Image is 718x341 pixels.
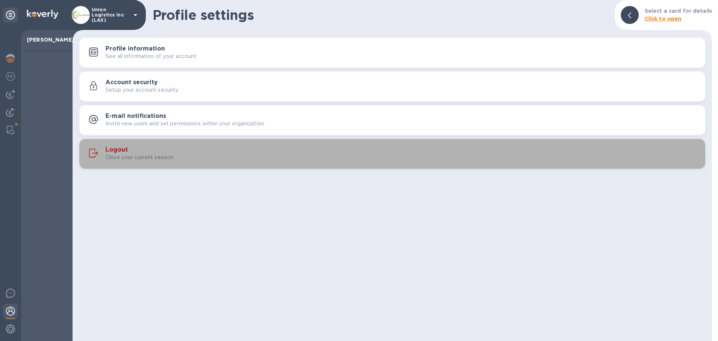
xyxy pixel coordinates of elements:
p: Invite new users and set permissions within your organization. [105,120,265,128]
div: Unpin categories [3,7,18,22]
p: See all information of your account [105,52,197,60]
button: Account securitySetup your account security [79,71,705,101]
img: Foreign exchange [6,72,15,81]
p: [PERSON_NAME] [27,36,67,43]
img: Logo [27,10,58,19]
button: Profile informationSee all information of your account [79,38,705,68]
h1: Profile settings [153,7,609,23]
p: Close your current session. [105,153,175,161]
b: Click to open [645,16,682,22]
b: Select a card for details [645,8,712,14]
button: LogoutClose your current session. [79,139,705,169]
h3: Profile information [105,45,165,52]
button: E-mail notificationsInvite new users and set permissions within your organization. [79,105,705,135]
p: Union Logistics Inc (LAX) [92,7,129,23]
h3: E-mail notifications [105,113,166,120]
h3: Account security [105,79,158,86]
p: Setup your account security [105,86,179,94]
h3: Logout [105,146,128,153]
